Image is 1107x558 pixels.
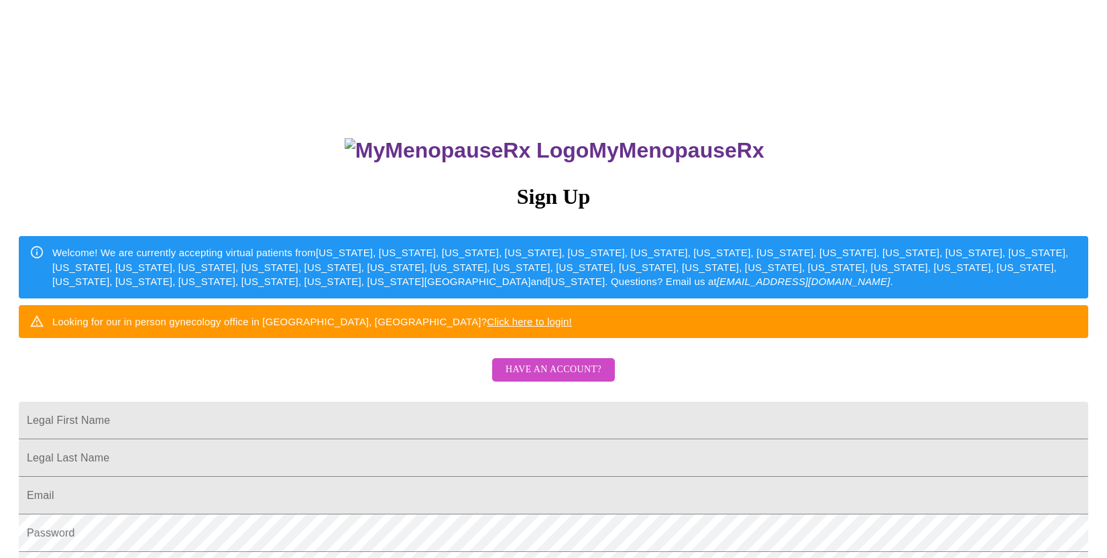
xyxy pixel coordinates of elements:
div: Welcome! We are currently accepting virtual patients from [US_STATE], [US_STATE], [US_STATE], [US... [52,240,1077,294]
a: Have an account? [489,373,618,384]
button: Have an account? [492,358,615,382]
a: Click here to login! [487,316,572,327]
span: Have an account? [506,361,601,378]
div: Looking for our in person gynecology office in [GEOGRAPHIC_DATA], [GEOGRAPHIC_DATA]? [52,309,572,334]
em: [EMAIL_ADDRESS][DOMAIN_NAME] [717,276,890,287]
img: MyMenopauseRx Logo [345,138,589,163]
h3: MyMenopauseRx [21,138,1089,163]
h3: Sign Up [19,184,1088,209]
